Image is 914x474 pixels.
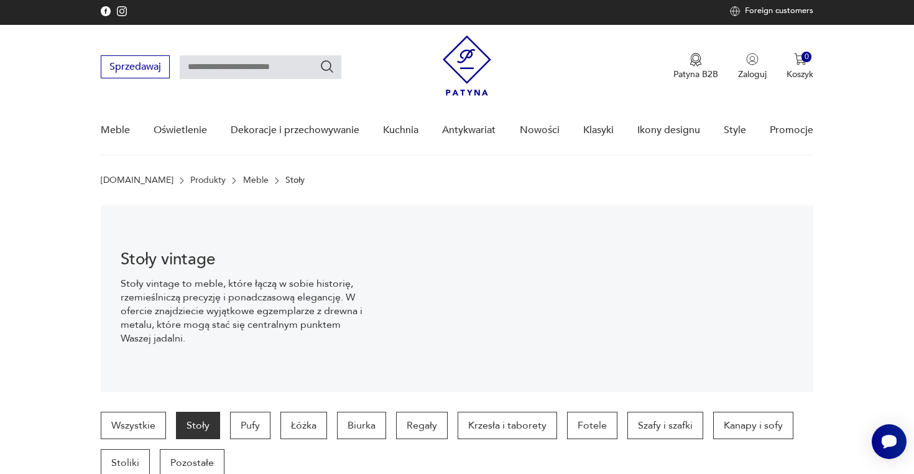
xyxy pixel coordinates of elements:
a: Antykwariat [442,106,496,154]
a: Łóżka [280,412,327,439]
button: Patyna B2B [673,53,718,80]
a: Kanapy i sofy [713,412,793,439]
a: Produkty [190,175,226,185]
button: Zaloguj [738,53,767,80]
a: Sprzedawaj [101,63,170,72]
a: Meble [243,175,269,185]
img: Ikona świata [730,6,740,16]
a: Stoły [176,412,220,439]
a: Nowości [520,106,560,154]
p: Patyna B2B [673,68,718,80]
a: Szafy i szafki [627,412,703,439]
a: Style [724,106,746,154]
a: Ikona medaluPatyna B2B [673,53,718,80]
a: Pufy [230,412,270,439]
a: Fotele [567,412,617,439]
img: Ikona medalu [690,53,702,67]
a: Oświetlenie [154,106,207,154]
button: 0Koszyk [787,53,813,80]
p: Zaloguj [738,68,767,80]
img: Ikona koszyka [794,53,806,65]
a: Foreign customers [730,6,813,16]
img: Ikonka użytkownika [746,53,759,65]
button: Szukaj [320,59,335,74]
img: Patyna - sklep z meblami i dekoracjami vintage [443,35,491,96]
p: Koszyk [787,68,813,80]
a: Meble [101,106,130,154]
a: Promocje [770,106,813,154]
a: Kuchnia [383,106,418,154]
img: Facebook [117,6,127,16]
a: Wszystkie [101,412,166,439]
a: Klasyki [583,106,614,154]
a: Regały [396,412,448,439]
a: [DOMAIN_NAME] [101,175,173,185]
a: Biurka [337,412,386,439]
a: Ikony designu [637,106,700,154]
img: Facebook [101,6,111,16]
p: Stoły vintage to meble, które łączą w sobie historię, rzemieślniczą precyzję i ponadczasową elega... [121,277,366,345]
iframe: Smartsupp widget button [872,424,907,459]
p: Foreign customers [745,6,813,16]
div: 0 [801,52,812,62]
a: Dekoracje i przechowywanie [231,106,359,154]
h1: Stoły vintage [121,252,366,267]
p: Stoły [285,175,305,185]
button: Sprzedawaj [101,55,170,78]
a: Krzesła i taborety [458,412,557,439]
